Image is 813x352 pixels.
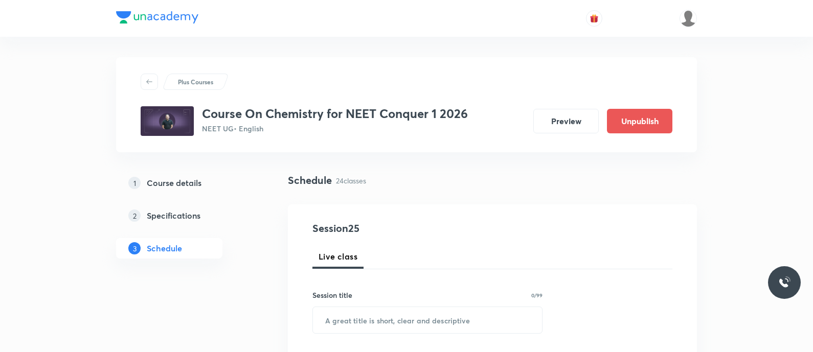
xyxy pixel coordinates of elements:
img: avatar [590,14,599,23]
img: b9c2ec30ee4a4328b1bab8e7caceaafd.jpg [141,106,194,136]
img: ttu [778,276,791,289]
p: NEET UG • English [202,123,468,134]
button: avatar [586,10,602,27]
button: Unpublish [607,109,672,133]
h4: Schedule [288,173,332,188]
h5: Course details [147,177,201,189]
h5: Specifications [147,209,200,222]
p: 0/99 [531,293,543,298]
h3: Course On Chemistry for NEET Conquer 1 2026 [202,106,468,121]
img: Gopal ram [680,10,697,27]
a: Company Logo [116,11,198,26]
p: 24 classes [336,175,366,186]
a: 2Specifications [116,205,255,226]
p: 1 [128,177,141,189]
p: 2 [128,209,141,222]
h6: Session title [312,290,352,300]
p: Plus Courses [178,77,213,86]
img: Company Logo [116,11,198,24]
a: 1Course details [116,173,255,193]
span: Live class [319,250,357,263]
h5: Schedule [147,242,182,254]
h4: Session 25 [312,221,499,236]
p: 3 [128,242,141,254]
button: Preview [533,109,599,133]
input: A great title is short, clear and descriptive [313,307,542,333]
